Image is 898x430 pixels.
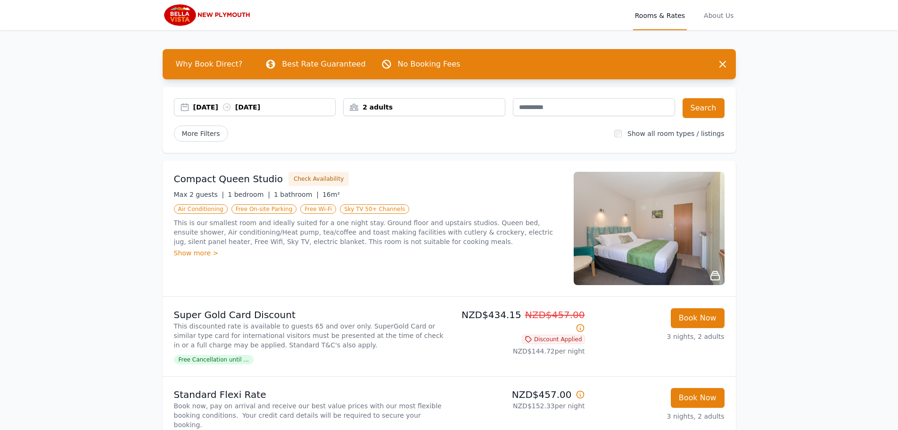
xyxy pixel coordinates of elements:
[174,172,283,185] h3: Compact Queen Studio
[174,218,562,246] p: This is our smallest room and ideally suited for a one night stay. Ground floor and upstairs stud...
[300,204,336,214] span: Free Wi-Fi
[231,204,297,214] span: Free On-site Parking
[163,4,254,26] img: Bella Vista New Plymouth
[174,401,445,430] p: Book now, pay on arrival and receive our best value prices with our most flexible booking conditi...
[174,321,445,350] p: This discounted rate is available to guests 65 and over only. SuperGold Card or similar type card...
[344,102,505,112] div: 2 adults
[228,191,270,198] span: 1 bedroom |
[340,204,409,214] span: Sky TV 50+ Channels
[627,130,724,137] label: Show all room types / listings
[174,191,224,198] span: Max 2 guests |
[522,335,585,344] span: Discount Applied
[193,102,336,112] div: [DATE] [DATE]
[398,59,461,70] p: No Booking Fees
[453,308,585,335] p: NZD$434.15
[174,126,228,142] span: More Filters
[453,401,585,411] p: NZD$152.33 per night
[322,191,340,198] span: 16m²
[525,309,585,320] span: NZD$457.00
[593,412,725,421] p: 3 nights, 2 adults
[282,59,365,70] p: Best Rate Guaranteed
[274,191,319,198] span: 1 bathroom |
[671,308,725,328] button: Book Now
[174,204,228,214] span: Air Conditioning
[683,98,725,118] button: Search
[168,55,250,74] span: Why Book Direct?
[174,355,254,364] span: Free Cancellation until ...
[593,332,725,341] p: 3 nights, 2 adults
[174,308,445,321] p: Super Gold Card Discount
[174,388,445,401] p: Standard Flexi Rate
[453,346,585,356] p: NZD$144.72 per night
[174,248,562,258] div: Show more >
[671,388,725,408] button: Book Now
[453,388,585,401] p: NZD$457.00
[288,172,349,186] button: Check Availability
